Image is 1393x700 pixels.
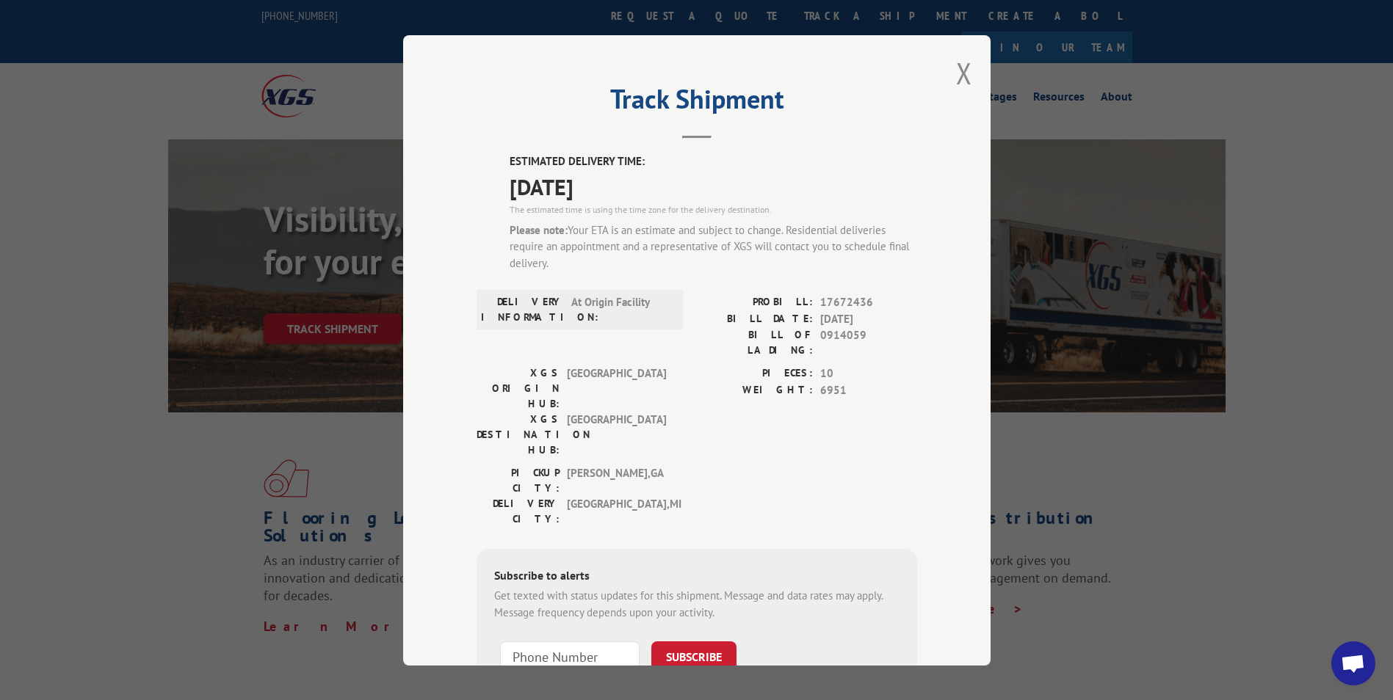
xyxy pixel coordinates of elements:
[820,382,917,398] span: 6951
[956,54,972,92] button: Close modal
[510,153,917,170] label: ESTIMATED DELIVERY TIME:
[820,310,917,327] span: [DATE]
[494,588,900,621] div: Get texted with status updates for this shipment. Message and data rates may apply. Message frequ...
[697,294,813,311] label: PROBILL:
[477,465,560,496] label: PICKUP CITY:
[697,310,813,327] label: BILL DATE:
[651,641,737,672] button: SUBSCRIBE
[510,222,917,271] div: Your ETA is an estimate and subject to change. Residential deliveries require an appointment and ...
[477,365,560,412] label: XGS ORIGIN HUB:
[510,222,568,236] strong: Please note:
[567,465,666,496] span: [PERSON_NAME] , GA
[567,365,666,412] span: [GEOGRAPHIC_DATA]
[510,169,917,203] span: [DATE]
[510,203,917,216] div: The estimated time is using the time zone for the delivery destination.
[697,327,813,358] label: BILL OF LADING:
[571,294,670,325] span: At Origin Facility
[697,382,813,398] label: WEIGHT:
[567,496,666,527] span: [GEOGRAPHIC_DATA] , MI
[481,294,564,325] label: DELIVERY INFORMATION:
[820,365,917,382] span: 10
[567,412,666,458] span: [GEOGRAPHIC_DATA]
[477,496,560,527] label: DELIVERY CITY:
[820,294,917,311] span: 17672436
[500,641,640,672] input: Phone Number
[697,365,813,382] label: PIECES:
[494,566,900,588] div: Subscribe to alerts
[820,327,917,358] span: 0914059
[1331,641,1375,685] div: Open chat
[477,412,560,458] label: XGS DESTINATION HUB:
[477,89,917,117] h2: Track Shipment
